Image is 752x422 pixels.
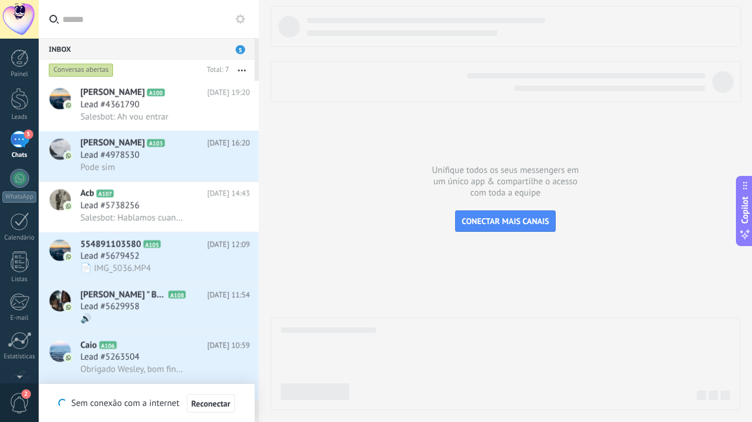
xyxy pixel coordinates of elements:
span: 2 [21,389,31,399]
span: Lead #4361790 [80,99,139,111]
div: Inbox [39,38,255,59]
a: avatariconAcbA107[DATE] 14:43Lead #5738256Salesbot: Hablamos cuando quieras solo llamar directo ! [39,182,259,232]
span: A108 [168,291,186,298]
button: Mais [229,59,255,81]
span: A107 [96,190,114,197]
span: [DATE] 12:09 [207,238,250,250]
span: [DATE] 14:43 [207,188,250,200]
a: avataricon554891103580A105[DATE] 12:09Lead #5679452📄 IMG_5036.MP4 [39,232,259,282]
span: Lead #5263504 [80,351,139,363]
span: Salesbot: Ah vou entrar [80,111,168,122]
span: Copilot [739,197,751,224]
div: E-mail [2,314,37,322]
span: Reconectar [192,399,231,408]
span: [DATE] 10:59 [207,339,250,351]
span: [DATE] 11:54 [207,289,250,301]
span: Pode sim [80,162,115,173]
span: Acb [80,188,94,200]
div: Listas [2,276,37,284]
img: icon [64,253,73,261]
div: Estatísticas [2,353,37,361]
div: Sem conexão com a internet [58,393,235,413]
span: Lead #5629958 [80,301,139,313]
span: A106 [99,341,117,349]
span: [DATE] 16:20 [207,137,250,149]
span: Lead #5738256 [80,200,139,212]
a: avatariconCaioA106[DATE] 10:59Lead #5263504Obrigado Wesley, bom final de semana! [39,333,259,383]
img: icon [64,303,73,311]
span: [PERSON_NAME] [80,137,145,149]
span: 📄 IMG_5036.MP4 [80,263,151,274]
a: avataricon[PERSON_NAME] " Borjão "A108[DATE] 11:54Lead #5629958🔊 [39,283,259,333]
div: Calendário [2,234,37,242]
div: Conversas abertas [49,63,114,77]
span: A103 [147,139,164,147]
span: Lead #5679452 [80,250,139,262]
img: icon [64,202,73,210]
img: icon [64,152,73,160]
div: Total: 7 [202,64,229,76]
span: 5 [236,45,245,54]
img: icon [64,101,73,109]
span: A100 [147,89,164,96]
span: 5 [24,130,33,139]
span: [DATE] 19:20 [207,87,250,99]
a: avataricon[PERSON_NAME]A103[DATE] 16:20Lead #4978530Pode sim [39,131,259,181]
div: Painel [2,71,37,78]
div: Chats [2,152,37,159]
img: icon [64,354,73,362]
span: 554891103580 [80,238,141,250]
span: Salesbot: Hablamos cuando quieras solo llamar directo ! [80,212,184,223]
div: Leads [2,114,37,121]
div: WhatsApp [2,191,36,203]
span: Caio [80,339,97,351]
span: [PERSON_NAME] " Borjão " [80,289,166,301]
span: Obrigado Wesley, bom final de semana! [80,364,184,375]
button: Reconectar [187,394,236,413]
span: A105 [143,240,161,248]
button: CONECTAR MAIS CANAIS [455,210,556,232]
span: 🔊 [80,313,92,325]
span: Lead #4978530 [80,149,139,161]
a: avataricon[PERSON_NAME]A100[DATE] 19:20Lead #4361790Salesbot: Ah vou entrar [39,81,259,131]
span: CONECTAR MAIS CANAIS [462,216,549,226]
span: [PERSON_NAME] [80,87,145,99]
